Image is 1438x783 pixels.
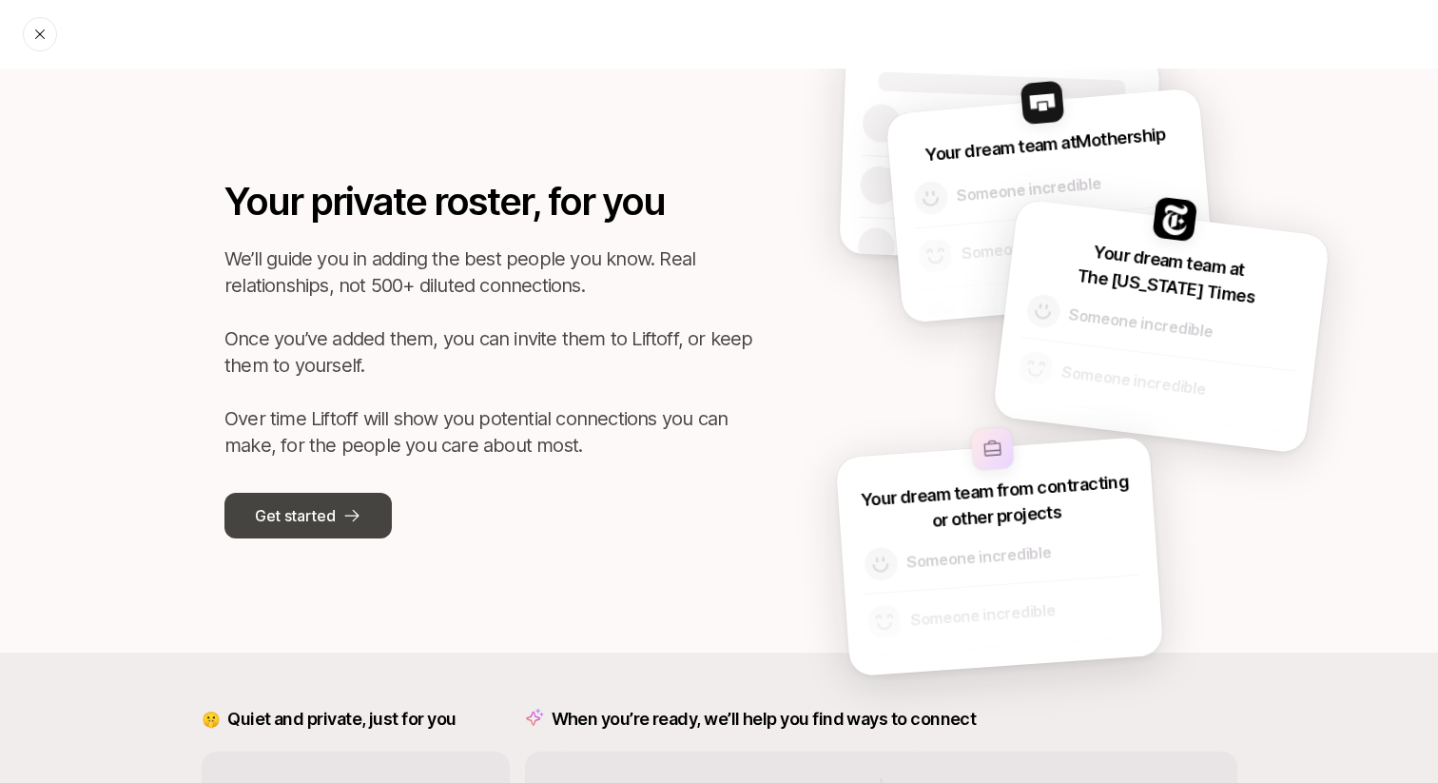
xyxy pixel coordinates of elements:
[552,706,977,733] p: When you’re ready, we’ll help you find ways to connect
[224,173,757,230] p: Your private roster, for you
[1020,81,1064,126] img: Mothership
[1076,237,1259,310] p: Your dream team at The [US_STATE] Times
[202,707,221,732] p: 🤫
[224,245,757,459] p: We’ll guide you in adding the best people you know. Real relationships, not 500+ diluted connecti...
[970,427,1014,471] img: other-company-logo.svg
[224,493,392,538] button: Get started
[857,468,1136,538] p: Your dream team from contracting or other projects
[255,503,335,528] p: Get started
[227,706,456,733] p: Quiet and private, just for you
[924,121,1167,167] p: Your dream team at Mothership
[1152,196,1197,242] img: The New York Times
